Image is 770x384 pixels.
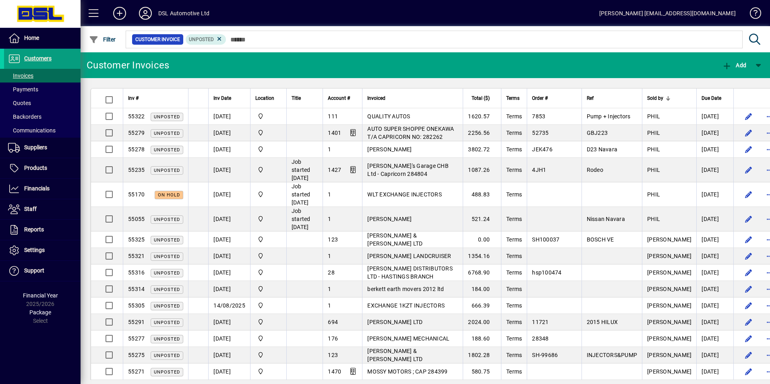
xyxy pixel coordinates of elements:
[647,146,660,153] span: PHIL
[696,125,733,141] td: [DATE]
[647,191,660,198] span: PHIL
[292,94,301,103] span: Title
[587,319,618,325] span: 2015 HILUX
[208,281,250,297] td: [DATE]
[367,253,451,259] span: [PERSON_NAME] LANDCRUISER
[154,254,180,259] span: Unposted
[720,58,748,72] button: Add
[328,352,338,358] span: 123
[24,144,47,151] span: Suppliers
[742,233,755,246] button: Edit
[8,72,33,79] span: Invoices
[24,35,39,41] span: Home
[532,335,549,342] span: 28348
[23,292,58,299] span: Financial Year
[4,199,81,219] a: Staff
[506,253,522,259] span: Terms
[463,363,501,380] td: 580.75
[128,130,145,136] span: 55279
[647,113,660,120] span: PHIL
[367,146,412,153] span: [PERSON_NAME]
[328,236,338,243] span: 123
[208,125,250,141] td: [DATE]
[587,236,614,243] span: BOSCH VE
[367,232,422,247] span: [PERSON_NAME] & [PERSON_NAME] LTD
[742,365,755,378] button: Edit
[647,167,660,173] span: PHIL
[132,6,158,21] button: Profile
[24,226,44,233] span: Reports
[89,36,116,43] span: Filter
[158,192,180,198] span: On hold
[647,319,691,325] span: [PERSON_NAME]
[328,94,357,103] div: Account #
[292,94,318,103] div: Title
[463,347,501,363] td: 1802.28
[742,143,755,156] button: Edit
[647,216,660,222] span: PHIL
[208,108,250,125] td: [DATE]
[696,207,733,231] td: [DATE]
[367,113,410,120] span: QUALITY AUTOS
[587,216,625,222] span: Nissan Navara
[128,191,145,198] span: 55170
[367,368,447,375] span: MOSSY MOTORS ; CAP 284399
[463,207,501,231] td: 521.24
[532,236,559,243] span: SH100037
[154,353,180,358] span: Unposted
[587,94,594,103] span: Ref
[255,190,282,199] span: Central
[587,94,638,103] div: Ref
[213,94,231,103] span: Inv Date
[742,163,755,176] button: Edit
[154,320,180,325] span: Unposted
[128,167,145,173] span: 55235
[463,231,501,248] td: 0.00
[647,236,691,243] span: [PERSON_NAME]
[506,113,522,120] span: Terms
[208,158,250,182] td: [DATE]
[506,94,520,103] span: Terms
[4,83,81,96] a: Payments
[255,285,282,293] span: Central
[128,94,183,103] div: Inv #
[154,147,180,153] span: Unposted
[8,127,56,134] span: Communications
[8,100,31,106] span: Quotes
[328,269,335,276] span: 28
[208,363,250,380] td: [DATE]
[128,302,145,309] span: 55305
[742,349,755,361] button: Edit
[4,124,81,137] a: Communications
[506,302,522,309] span: Terms
[328,216,331,222] span: 1
[742,316,755,328] button: Edit
[367,265,453,280] span: [PERSON_NAME] DISTRIBUTORS LTD - HASTINGS BRANCH
[255,252,282,260] span: Central
[463,141,501,158] td: 3802.72
[328,286,331,292] span: 1
[742,283,755,295] button: Edit
[696,264,733,281] td: [DATE]
[208,330,250,347] td: [DATE]
[328,130,341,136] span: 1401
[742,250,755,262] button: Edit
[367,163,449,177] span: [PERSON_NAME]'s Garage CHB Ltd - Capricorn 284804
[4,28,81,48] a: Home
[128,94,139,103] span: Inv #
[587,167,603,173] span: Rodeo
[24,55,52,62] span: Customers
[367,94,458,103] div: Invoiced
[255,94,282,103] div: Location
[463,182,501,207] td: 488.83
[647,368,691,375] span: [PERSON_NAME]
[4,261,81,281] a: Support
[506,319,522,325] span: Terms
[128,236,145,243] span: 55325
[328,94,350,103] span: Account #
[158,7,209,20] div: DSL Automotive Ltd
[328,113,338,120] span: 111
[696,182,733,207] td: [DATE]
[255,318,282,326] span: Central
[587,146,618,153] span: D23 Navara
